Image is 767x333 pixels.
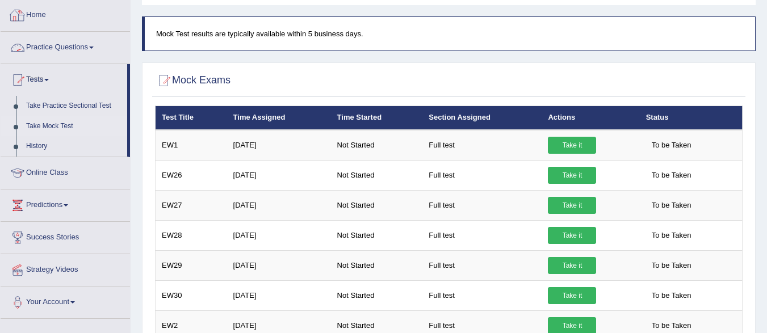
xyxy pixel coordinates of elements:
span: To be Taken [646,197,697,214]
a: Predictions [1,189,130,218]
td: Not Started [331,130,423,161]
td: EW30 [156,280,227,310]
span: To be Taken [646,227,697,244]
a: Take it [548,287,596,304]
td: EW1 [156,130,227,161]
h2: Mock Exams [155,72,230,89]
td: Full test [422,250,542,280]
th: Time Assigned [227,106,331,130]
td: Not Started [331,160,423,190]
th: Section Assigned [422,106,542,130]
a: Take it [548,167,596,184]
td: EW27 [156,190,227,220]
td: Not Started [331,190,423,220]
th: Actions [542,106,639,130]
td: Full test [422,190,542,220]
td: [DATE] [227,130,331,161]
a: Online Class [1,157,130,186]
a: Practice Questions [1,32,130,60]
a: Take Practice Sectional Test [21,96,127,116]
a: History [21,136,127,157]
a: Strategy Videos [1,254,130,283]
td: EW26 [156,160,227,190]
td: Not Started [331,220,423,250]
td: [DATE] [227,160,331,190]
td: Not Started [331,280,423,310]
span: To be Taken [646,287,697,304]
a: Take it [548,257,596,274]
td: [DATE] [227,190,331,220]
td: [DATE] [227,220,331,250]
td: Full test [422,220,542,250]
span: To be Taken [646,167,697,184]
a: Tests [1,64,127,92]
a: Success Stories [1,222,130,250]
span: To be Taken [646,257,697,274]
a: Take it [548,137,596,154]
td: Full test [422,280,542,310]
a: Take Mock Test [21,116,127,137]
th: Time Started [331,106,423,130]
a: Your Account [1,286,130,315]
th: Test Title [156,106,227,130]
a: Take it [548,197,596,214]
td: [DATE] [227,280,331,310]
td: Not Started [331,250,423,280]
td: [DATE] [227,250,331,280]
p: Mock Test results are typically available within 5 business days. [156,28,744,39]
td: EW28 [156,220,227,250]
span: To be Taken [646,137,697,154]
a: Take it [548,227,596,244]
td: Full test [422,130,542,161]
td: EW29 [156,250,227,280]
td: Full test [422,160,542,190]
th: Status [640,106,743,130]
